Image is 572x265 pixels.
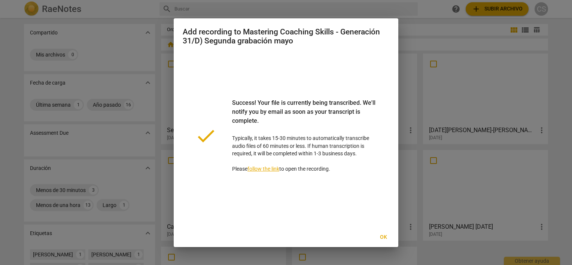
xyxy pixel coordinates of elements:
a: follow the link [247,166,279,172]
div: Success! Your file is currently being transcribed. We'll notify you by email as soon as your tran... [232,98,377,134]
span: Ok [377,234,389,241]
h2: Add recording to Mastering Coaching Skills - Generación 31/D) Segunda grabación mayo [183,27,389,46]
button: Ok [371,231,395,244]
p: Typically, it takes 15-30 minutes to automatically transcribe audio files of 60 minutes or less. ... [232,98,377,173]
span: done [195,125,217,147]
